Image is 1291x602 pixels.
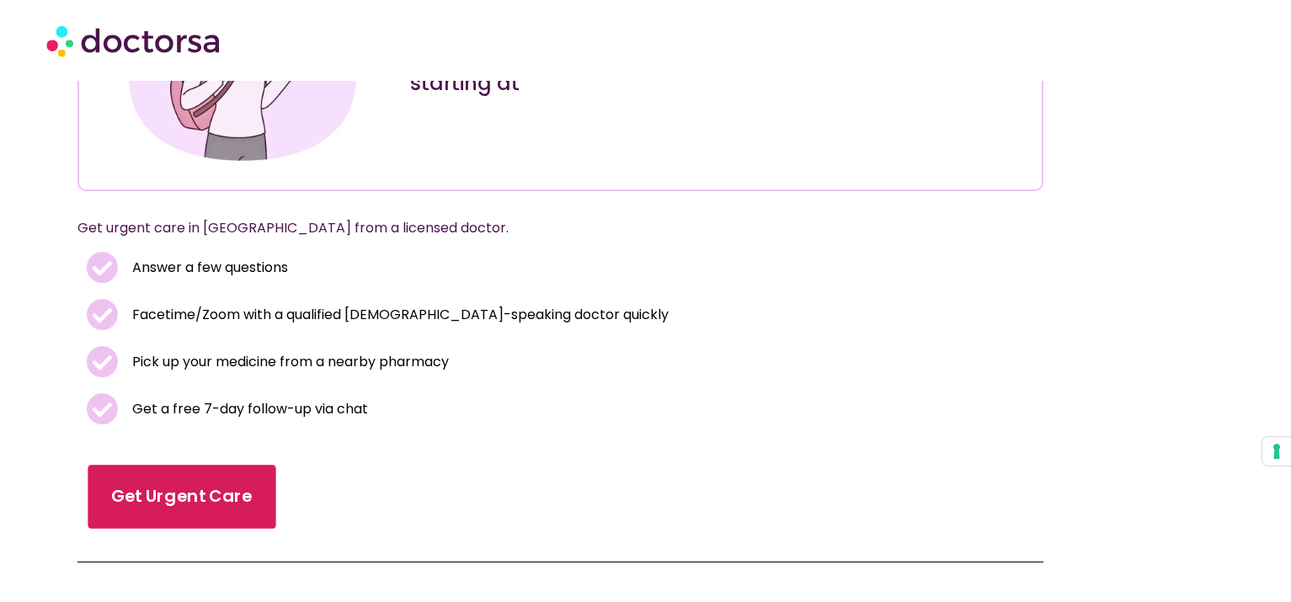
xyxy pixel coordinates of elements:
p: Get urgent care in [GEOGRAPHIC_DATA] from a licensed doctor. [77,216,1003,240]
span: Facetime/Zoom with a qualified [DEMOGRAPHIC_DATA]-speaking doctor quickly [128,303,669,327]
span: Pick up your medicine from a nearby pharmacy [128,350,449,374]
span: Get a free 7-day follow-up via chat [128,397,368,421]
button: Your consent preferences for tracking technologies [1262,437,1291,466]
a: Get Urgent Care [88,465,275,529]
span: Answer a few questions [128,256,288,280]
span: Get Urgent Care [111,485,252,509]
